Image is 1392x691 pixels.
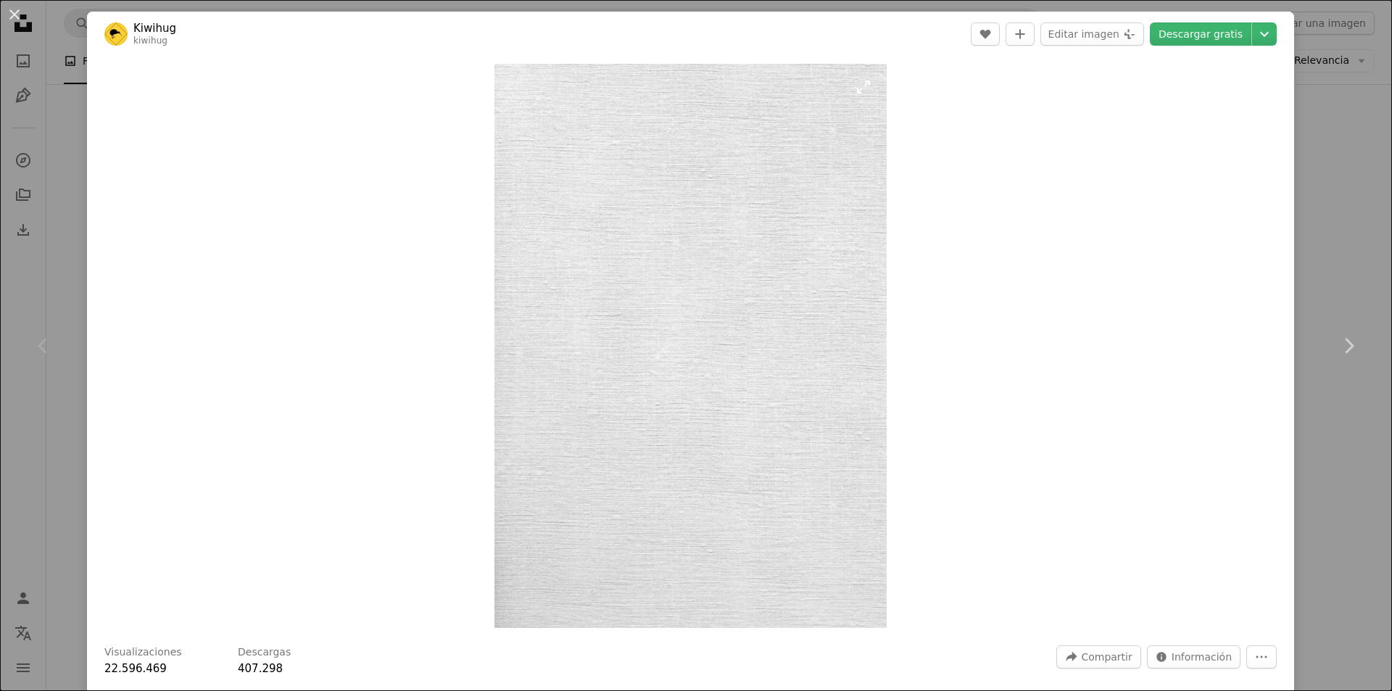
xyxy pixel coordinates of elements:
h3: Visualizaciones [104,645,182,660]
span: 407.298 [238,662,283,675]
button: Ampliar en esta imagen [494,64,887,628]
a: Descargar gratis [1150,22,1251,46]
button: Estadísticas sobre esta imagen [1147,645,1240,669]
button: Añade a la colección [1006,22,1035,46]
button: Más acciones [1246,645,1277,669]
a: kiwihug [133,36,167,46]
img: textil blanco con sombra negra [494,64,887,628]
a: Siguiente [1305,276,1392,415]
img: Ve al perfil de Kiwihug [104,22,128,46]
button: Compartir esta imagen [1056,645,1140,669]
button: Elegir el tamaño de descarga [1252,22,1277,46]
button: Me gusta [971,22,1000,46]
span: Compartir [1081,646,1132,668]
span: 22.596.469 [104,662,167,675]
button: Editar imagen [1040,22,1144,46]
span: Información [1172,646,1232,668]
a: Kiwihug [133,21,176,36]
h3: Descargas [238,645,291,660]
